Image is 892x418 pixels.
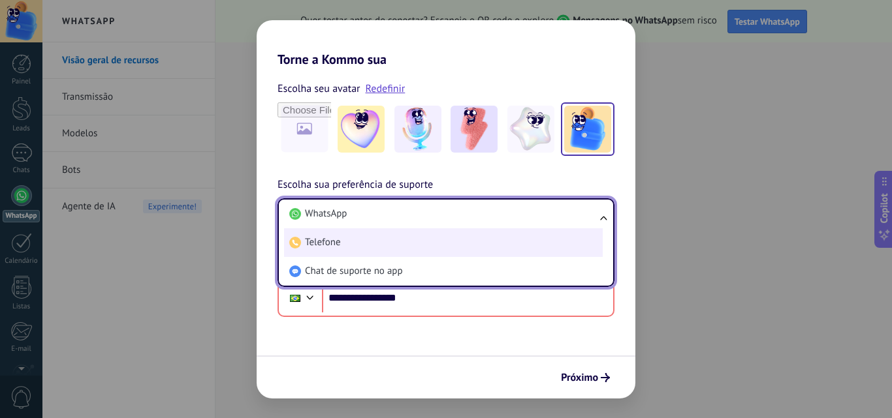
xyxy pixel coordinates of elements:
[564,106,611,153] img: -5.jpeg
[257,20,635,67] h2: Torne a Kommo sua
[366,82,406,95] a: Redefinir
[305,265,403,278] span: Chat de suporte no app
[555,366,616,389] button: Próximo
[561,373,598,382] span: Próximo
[283,284,308,312] div: Brazil: + 55
[394,106,441,153] img: -2.jpeg
[305,236,341,249] span: Telefone
[305,207,347,220] span: WhatsApp
[278,80,360,97] span: Escolha seu avatar
[507,106,554,153] img: -4.jpeg
[451,106,498,153] img: -3.jpeg
[278,177,433,194] span: Escolha sua preferência de suporte
[338,106,385,153] img: -1.jpeg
